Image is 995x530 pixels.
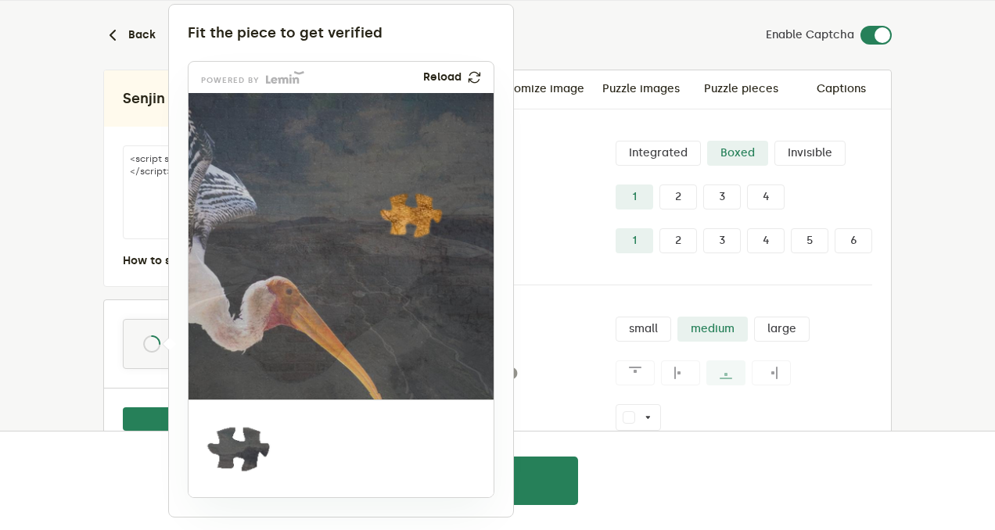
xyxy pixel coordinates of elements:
img: refresh.png [468,71,481,84]
p: Reload [423,71,462,84]
p: powered by [201,77,260,84]
div: Fit the piece to get verified [188,23,494,42]
img: b9b22a37-09e5-4cf5-9f00-c2090a472ce5.png [189,93,695,399]
img: Lemin logo [266,71,304,84]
